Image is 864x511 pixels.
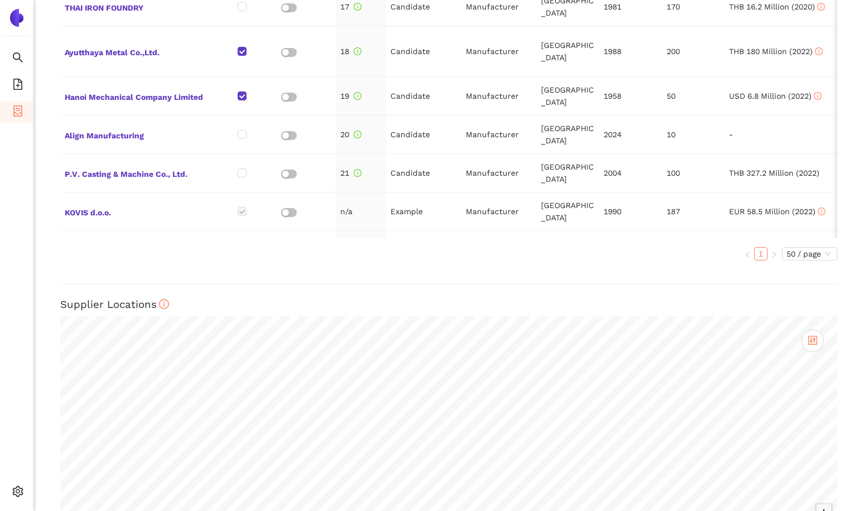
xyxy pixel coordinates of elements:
[461,115,537,154] td: Manufacturer
[815,47,823,55] span: info-circle
[340,168,361,177] span: 21
[599,192,662,231] td: 1990
[537,154,599,192] td: [GEOGRAPHIC_DATA]
[12,482,23,504] span: setting
[768,247,781,261] li: Next Page
[754,247,768,261] li: 1
[537,26,599,77] td: [GEOGRAPHIC_DATA]
[340,91,361,100] span: 19
[599,231,662,269] td: 2008
[386,231,461,269] td: Example
[782,247,837,261] div: Page Size
[537,77,599,115] td: [GEOGRAPHIC_DATA]
[65,44,206,59] span: Ayutthaya Metal Co.,Ltd.
[537,115,599,154] td: [GEOGRAPHIC_DATA]
[386,154,461,192] td: Candidate
[729,2,825,11] span: THB 16.2 Million (2020)
[741,247,754,261] li: Previous Page
[336,231,386,269] td: n/a
[461,192,537,231] td: Manufacturer
[662,77,725,115] td: 50
[755,248,767,260] a: 1
[336,192,386,231] td: n/a
[8,9,26,27] img: Logo
[814,92,822,100] span: info-circle
[729,130,733,139] span: -
[12,102,23,124] span: container
[537,192,599,231] td: [GEOGRAPHIC_DATA]
[386,115,461,154] td: Candidate
[768,247,781,261] button: right
[786,248,833,260] span: 50 / page
[461,26,537,77] td: Manufacturer
[662,154,725,192] td: 100
[461,77,537,115] td: Manufacturer
[386,192,461,231] td: Example
[354,47,361,55] span: info-circle
[662,192,725,231] td: 187
[662,115,725,154] td: 10
[599,115,662,154] td: 2024
[386,77,461,115] td: Candidate
[729,91,822,100] span: USD 6.8 Million (2022)
[817,3,825,11] span: info-circle
[808,335,818,345] span: control
[662,231,725,269] td: 24
[354,169,361,177] span: info-circle
[741,247,754,261] button: left
[729,207,826,216] span: EUR 58.5 Million (2022)
[65,204,206,219] span: KOVIS d.o.o.
[340,47,361,56] span: 18
[729,168,819,177] span: THB 327.2 Million (2022)
[729,47,823,56] span: THB 180 Million (2022)
[354,3,361,11] span: info-circle
[599,77,662,115] td: 1958
[12,75,23,97] span: file-add
[12,48,23,70] span: search
[599,154,662,192] td: 2004
[65,166,206,180] span: P.V. Casting & Machine Co., Ltd.
[461,231,537,269] td: Manufacturer
[744,251,751,258] span: left
[818,208,826,215] span: info-circle
[354,131,361,138] span: info-circle
[340,130,361,139] span: 20
[662,26,725,77] td: 200
[461,154,537,192] td: Manufacturer
[537,231,599,269] td: [GEOGRAPHIC_DATA]
[354,92,361,100] span: info-circle
[65,89,206,103] span: Hanoi Mechanical Company Limited
[60,297,837,312] h3: Supplier Locations
[386,26,461,77] td: Candidate
[771,251,778,258] span: right
[340,2,361,11] span: 17
[65,127,206,142] span: Align Manufacturing
[159,299,170,310] span: info-circle
[599,26,662,77] td: 1988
